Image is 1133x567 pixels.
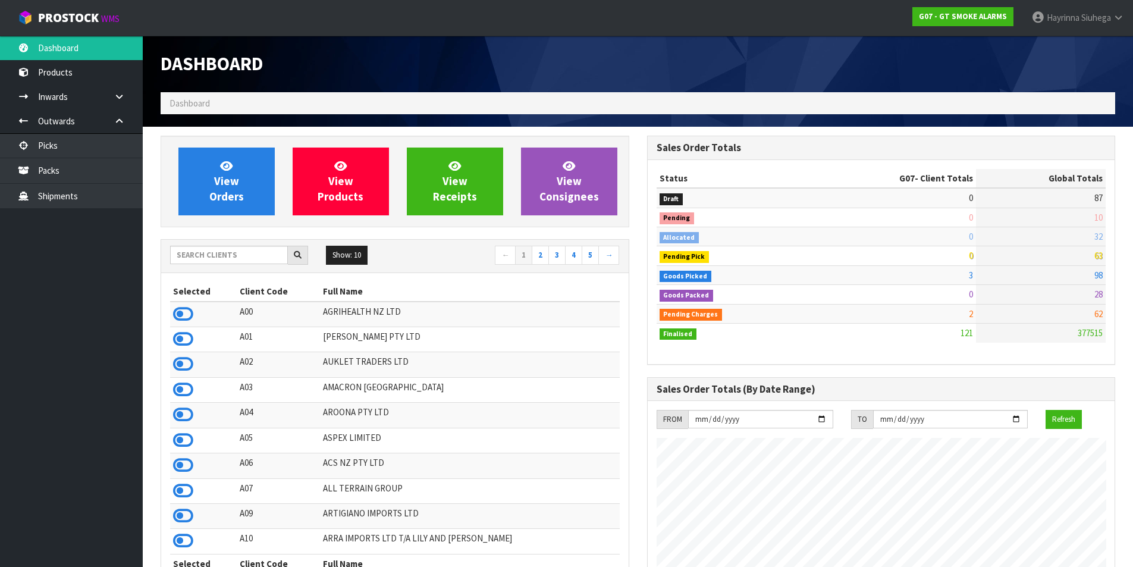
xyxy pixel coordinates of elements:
span: View Products [318,159,363,203]
span: Siuhega [1081,12,1111,23]
td: A09 [237,503,320,528]
span: 2 [969,308,973,319]
span: 28 [1094,289,1103,300]
a: ViewOrders [178,148,275,215]
span: Allocated [660,232,699,244]
td: A10 [237,529,320,554]
td: A03 [237,377,320,402]
nav: Page navigation [404,246,620,267]
span: 121 [961,327,973,339]
span: View Orders [209,159,244,203]
span: 62 [1094,308,1103,319]
td: A06 [237,453,320,478]
th: Global Totals [976,169,1106,188]
span: 10 [1094,212,1103,223]
small: WMS [101,13,120,24]
td: A02 [237,352,320,377]
span: 0 [969,250,973,261]
span: 87 [1094,192,1103,203]
th: Selected [170,282,237,301]
td: A00 [237,302,320,327]
strong: G07 - GT SMOKE ALARMS [919,11,1007,21]
td: [PERSON_NAME] PTY LTD [320,327,620,352]
span: Pending Charges [660,309,723,321]
span: 377515 [1078,327,1103,339]
a: 5 [582,246,599,265]
td: ALL TERRAIN GROUP [320,478,620,503]
span: Goods Packed [660,290,714,302]
span: 0 [969,231,973,242]
input: Search clients [170,246,288,264]
td: A07 [237,478,320,503]
span: ProStock [38,10,99,26]
a: 1 [515,246,532,265]
a: 3 [548,246,566,265]
a: → [598,246,619,265]
td: A04 [237,403,320,428]
a: ViewReceipts [407,148,503,215]
span: Goods Picked [660,271,712,283]
span: View Receipts [433,159,477,203]
span: 32 [1094,231,1103,242]
td: ARTIGIANO IMPORTS LTD [320,503,620,528]
a: ViewConsignees [521,148,617,215]
td: A05 [237,428,320,453]
th: Status [657,169,805,188]
span: 98 [1094,270,1103,281]
span: 0 [969,212,973,223]
span: Finalised [660,328,697,340]
a: ← [495,246,516,265]
span: View Consignees [539,159,599,203]
div: FROM [657,410,688,429]
span: Hayrinna [1047,12,1079,23]
h3: Sales Order Totals (By Date Range) [657,384,1106,395]
span: 63 [1094,250,1103,261]
img: cube-alt.png [18,10,33,25]
button: Show: 10 [326,246,368,265]
th: Full Name [320,282,620,301]
button: Refresh [1046,410,1082,429]
td: A01 [237,327,320,352]
span: 3 [969,270,973,281]
a: 2 [532,246,549,265]
a: 4 [565,246,582,265]
div: TO [851,410,873,429]
a: ViewProducts [293,148,389,215]
td: ARRA IMPORTS LTD T/A LILY AND [PERSON_NAME] [320,529,620,554]
td: ASPEX LIMITED [320,428,620,453]
td: AUKLET TRADERS LTD [320,352,620,377]
span: 0 [969,289,973,300]
h3: Sales Order Totals [657,142,1106,154]
span: Draft [660,193,683,205]
span: Pending [660,212,695,224]
td: AGRIHEALTH NZ LTD [320,302,620,327]
td: AROONA PTY LTD [320,403,620,428]
td: ACS NZ PTY LTD [320,453,620,478]
th: Client Code [237,282,320,301]
span: Dashboard [170,98,210,109]
th: - Client Totals [804,169,976,188]
a: G07 - GT SMOKE ALARMS [912,7,1013,26]
span: Pending Pick [660,251,710,263]
td: AMACRON [GEOGRAPHIC_DATA] [320,377,620,402]
span: 0 [969,192,973,203]
span: Dashboard [161,52,263,76]
span: G07 [899,173,915,184]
